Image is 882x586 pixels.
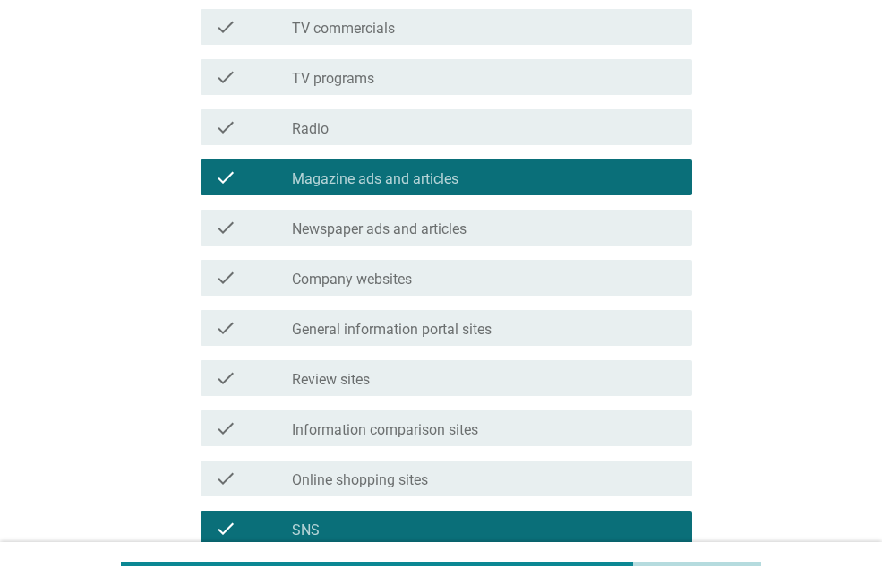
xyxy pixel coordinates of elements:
[215,317,236,339] i: check
[215,267,236,289] i: check
[215,66,236,88] i: check
[215,367,236,389] i: check
[215,167,236,188] i: check
[292,220,467,238] label: Newspaper ads and articles
[215,16,236,38] i: check
[292,321,492,339] label: General information portal sites
[215,116,236,138] i: check
[292,20,395,38] label: TV commercials
[215,217,236,238] i: check
[215,468,236,489] i: check
[292,421,478,439] label: Information comparison sites
[292,521,320,539] label: SNS
[292,120,329,138] label: Radio
[215,418,236,439] i: check
[215,518,236,539] i: check
[292,471,428,489] label: Online shopping sites
[292,271,412,289] label: Company websites
[292,371,370,389] label: Review sites
[292,70,374,88] label: TV programs
[292,170,458,188] label: Magazine ads and articles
